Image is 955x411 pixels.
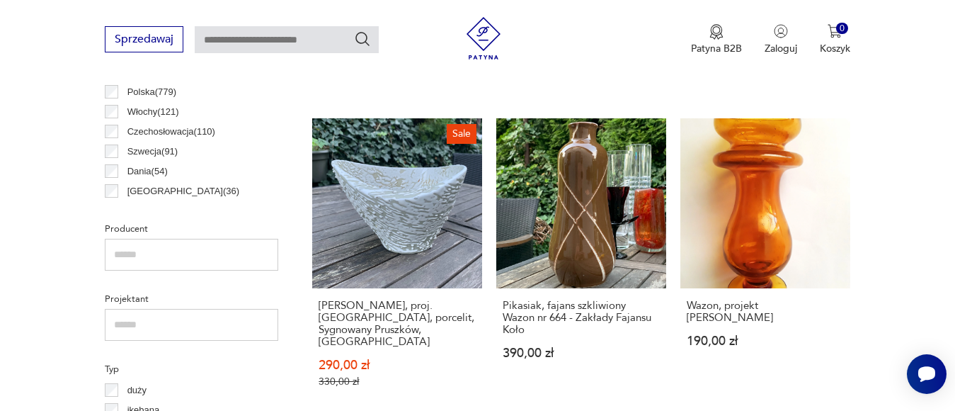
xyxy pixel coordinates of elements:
h3: Pikasiak, fajans szkliwiony Wazon nr 664 - Zakłady Fajansu Koło [503,300,660,336]
button: 0Koszyk [820,24,850,55]
h3: Wazon, projekt [PERSON_NAME] [687,300,844,324]
p: [GEOGRAPHIC_DATA] ( 36 ) [127,184,239,199]
a: Sprzedawaj [105,35,183,45]
p: duży [127,383,147,398]
p: 390,00 zł [503,347,660,359]
img: Ikona koszyka [828,24,842,38]
button: Szukaj [354,30,371,47]
h3: [PERSON_NAME], proj. [GEOGRAPHIC_DATA], porcelit, Sygnowany Pruszków, [GEOGRAPHIC_DATA] [319,300,476,348]
p: Włochy ( 121 ) [127,104,179,120]
p: Koszyk [820,42,850,55]
p: 290,00 zł [319,359,476,371]
p: Polska ( 779 ) [127,84,176,100]
img: Ikona medalu [709,24,724,40]
p: Producent [105,221,278,237]
p: Francja ( 31 ) [127,203,175,219]
p: Projektant [105,291,278,307]
p: 330,00 zł [319,376,476,388]
p: Dania ( 54 ) [127,164,168,179]
img: Ikonka użytkownika [774,24,788,38]
button: Zaloguj [765,24,797,55]
iframe: Smartsupp widget button [907,354,947,394]
button: Sprzedawaj [105,26,183,52]
p: Typ [105,361,278,377]
p: Patyna B2B [691,42,742,55]
p: Czechosłowacja ( 110 ) [127,124,215,140]
button: Patyna B2B [691,24,742,55]
div: 0 [836,23,848,35]
p: 190,00 zł [687,335,844,347]
p: Szwecja ( 91 ) [127,144,178,159]
a: Ikona medaluPatyna B2B [691,24,742,55]
p: Zaloguj [765,42,797,55]
img: Patyna - sklep z meblami i dekoracjami vintage [462,17,505,60]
